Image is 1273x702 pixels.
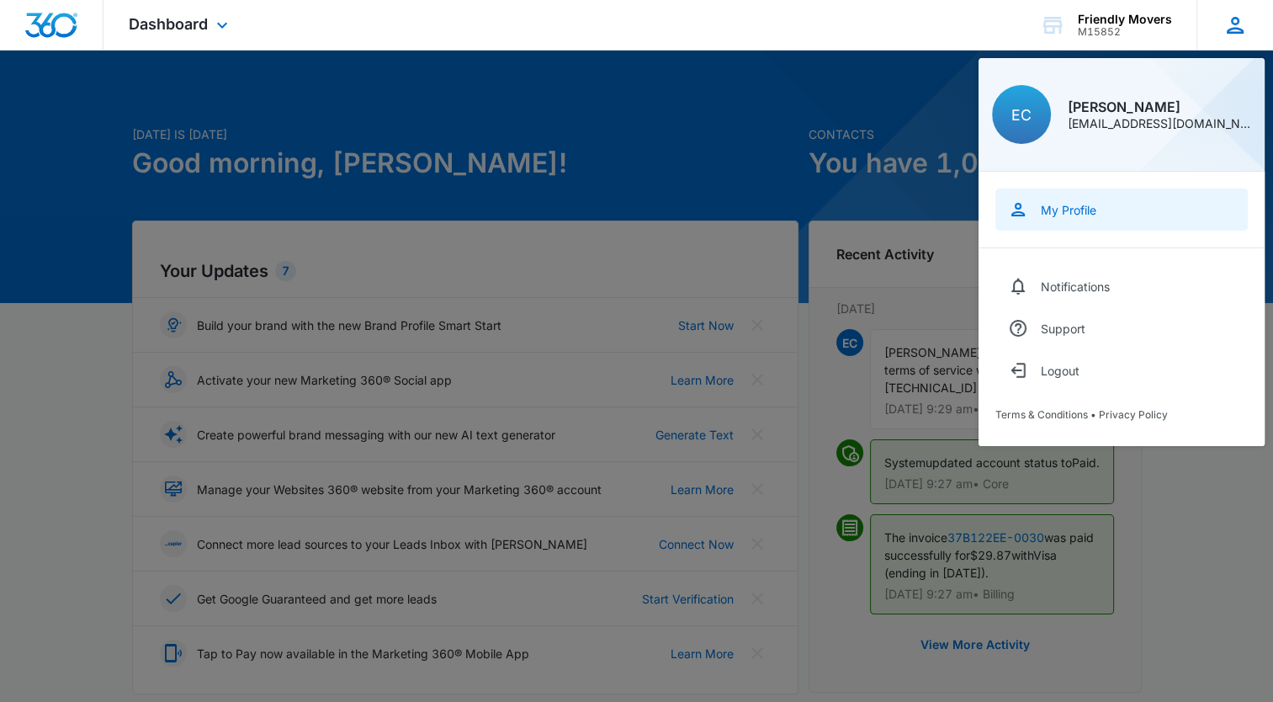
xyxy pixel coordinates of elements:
div: Logout [1041,364,1079,378]
div: Notifications [1041,279,1110,294]
span: Dashboard [129,15,208,33]
div: [PERSON_NAME] [1068,100,1251,114]
div: account id [1078,26,1172,38]
div: Support [1041,322,1085,336]
div: • [995,408,1248,421]
a: Privacy Policy [1099,408,1168,421]
div: My Profile [1041,203,1096,217]
span: EC [1011,106,1032,124]
button: Logout [995,349,1248,391]
div: account name [1078,13,1172,26]
a: Notifications [995,265,1248,307]
a: Support [995,307,1248,349]
a: Terms & Conditions [995,408,1088,421]
div: [EMAIL_ADDRESS][DOMAIN_NAME] [1068,118,1251,130]
a: My Profile [995,189,1248,231]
